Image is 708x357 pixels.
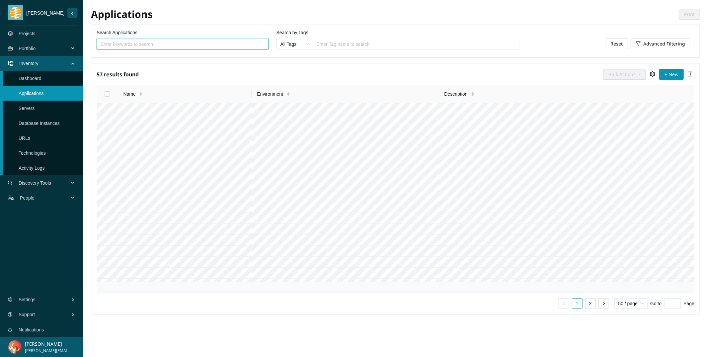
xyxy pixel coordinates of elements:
a: 2 [586,299,595,309]
span: All Tags [280,39,309,49]
div: Go to Page [650,298,694,309]
button: left [559,298,569,309]
span: 50 / page [618,299,644,309]
span: left [562,302,566,306]
span: Advanced Filtering [643,40,685,47]
span: [PERSON_NAME][EMAIL_ADDRESS][DOMAIN_NAME] [25,348,71,354]
span: Discovery Tools [19,173,72,193]
li: Previous Page [559,298,569,309]
th: Description [439,85,695,103]
th: Environment [252,85,439,103]
span: Environment [257,90,283,98]
button: right [598,298,609,309]
li: 1 [572,298,583,309]
span: [PERSON_NAME] [23,9,67,17]
img: a6b5a314a0dd5097ef3448b4b2654462 [8,340,22,354]
img: tidal_logo.png [10,5,22,20]
button: Bulk Actions [603,69,646,80]
label: Search Applications [97,29,137,36]
label: Search by Tags [276,29,308,36]
input: Search Applications [101,41,259,48]
a: Activity Logs [19,165,45,171]
a: URLs [19,135,30,141]
button: Reset [605,39,628,49]
a: Technologies [19,150,46,156]
h5: 57 results found [97,69,139,80]
a: Database Instances [19,121,60,126]
span: Reset [610,40,623,47]
span: setting [650,71,655,77]
li: Next Page [598,298,609,309]
span: Settings [19,290,71,310]
a: Servers [19,106,35,111]
span: + New [665,71,678,78]
span: right [602,302,606,306]
a: Projects [19,31,36,36]
a: Dashboard [19,76,41,81]
span: Portfolio [19,39,72,58]
button: + New [659,69,684,80]
a: Notifications [19,327,44,332]
span: Description [444,90,468,98]
a: 1 [572,299,582,309]
p: [PERSON_NAME] [25,340,71,348]
button: Advanced Filtering [631,39,690,49]
span: Name [123,90,135,98]
li: 2 [585,298,596,309]
span: Support [19,305,71,324]
span: People [20,188,72,208]
input: Page [664,298,681,309]
span: column-height [688,71,693,77]
th: Name [118,85,252,103]
span: Inventory [19,53,72,73]
a: Applications [19,91,44,96]
h2: Applications [91,8,396,21]
div: Page Size [614,298,648,309]
button: Print [679,9,700,20]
